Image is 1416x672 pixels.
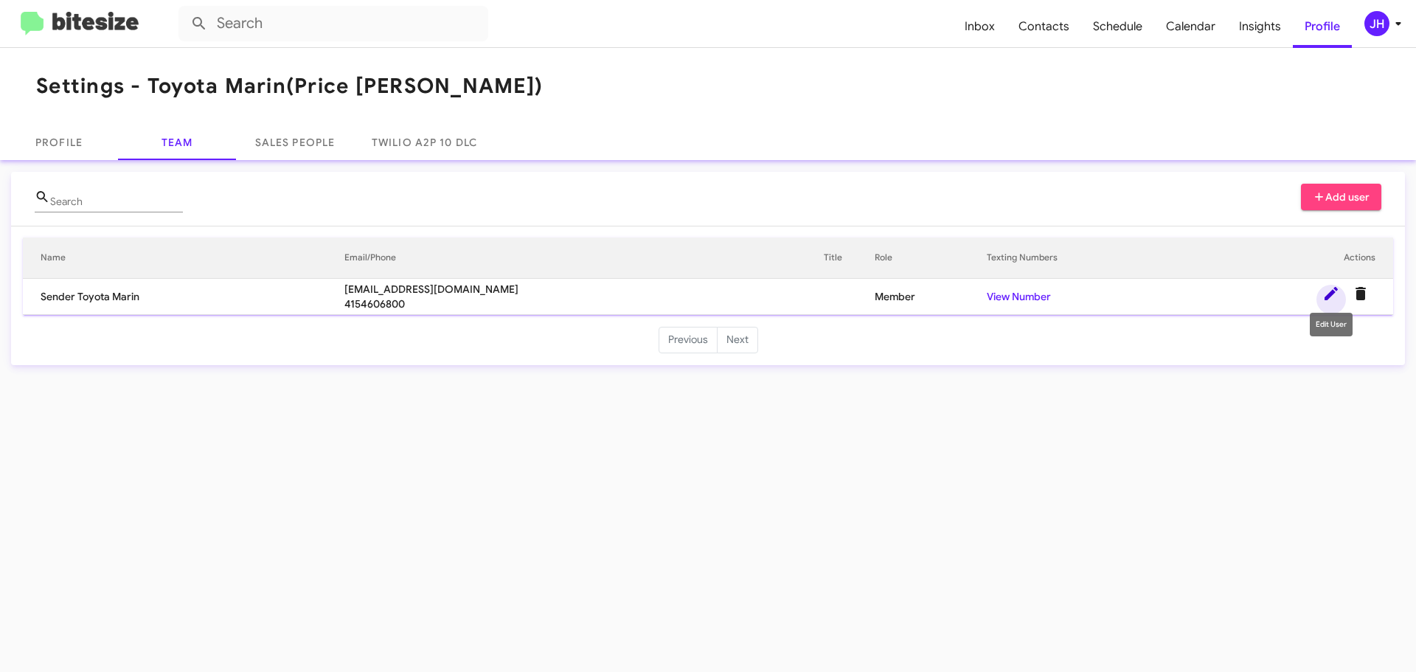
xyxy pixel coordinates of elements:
[1310,313,1353,336] div: Edit User
[344,238,825,279] th: Email/Phone
[1081,5,1154,48] a: Schedule
[178,6,488,41] input: Search
[1352,11,1400,36] button: JH
[1293,5,1352,48] a: Profile
[286,73,543,99] span: (Price [PERSON_NAME])
[23,279,344,315] td: Sender Toyota Marin
[1227,5,1293,48] a: Insights
[1181,238,1393,279] th: Actions
[1364,11,1389,36] div: JH
[118,125,236,160] a: Team
[875,279,987,315] td: Member
[236,125,354,160] a: Sales People
[987,238,1182,279] th: Texting Numbers
[344,297,825,311] span: 4154606800
[1346,279,1375,308] button: Delete User
[1313,184,1370,210] span: Add user
[23,238,344,279] th: Name
[50,196,183,208] input: Name or Email
[1007,5,1081,48] a: Contacts
[875,238,987,279] th: Role
[987,290,1051,303] a: View Number
[1301,184,1382,210] button: Add user
[344,282,825,297] span: [EMAIL_ADDRESS][DOMAIN_NAME]
[953,5,1007,48] a: Inbox
[36,75,543,98] h1: Settings - Toyota Marin
[1154,5,1227,48] a: Calendar
[354,125,495,160] a: Twilio A2P 10 DLC
[824,238,875,279] th: Title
